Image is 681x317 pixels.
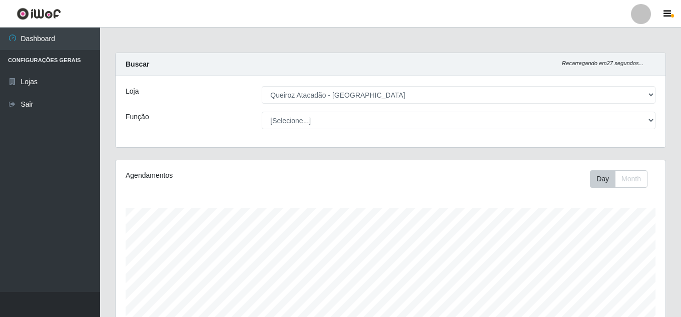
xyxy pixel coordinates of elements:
[17,8,61,20] img: CoreUI Logo
[615,170,647,188] button: Month
[590,170,615,188] button: Day
[590,170,655,188] div: Toolbar with button groups
[126,112,149,122] label: Função
[562,60,643,66] i: Recarregando em 27 segundos...
[590,170,647,188] div: First group
[126,170,338,181] div: Agendamentos
[126,60,149,68] strong: Buscar
[126,86,139,97] label: Loja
